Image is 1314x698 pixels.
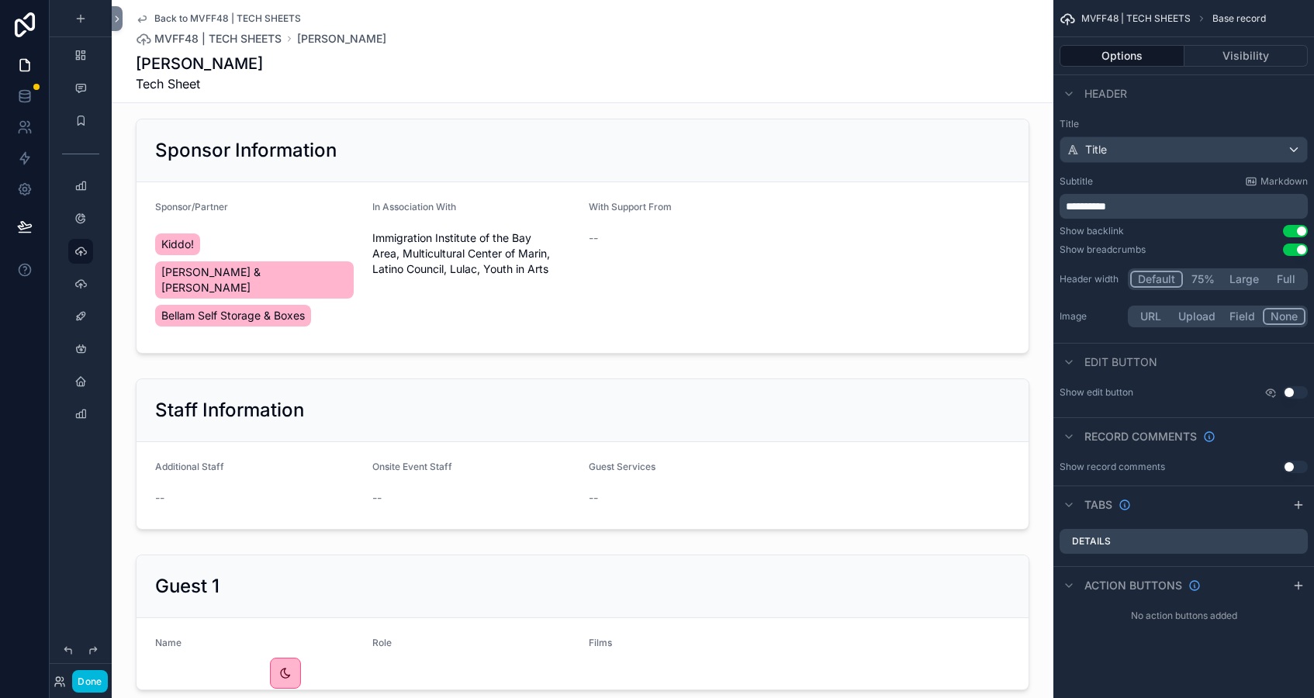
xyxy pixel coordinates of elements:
label: Subtitle [1060,175,1093,188]
a: MVFF48 | TECH SHEETS [136,31,282,47]
div: Show breadcrumbs [1060,244,1146,256]
button: None [1263,308,1305,325]
span: Tabs [1084,497,1112,513]
button: 75% [1183,271,1222,288]
button: Field [1222,308,1264,325]
span: Title [1085,142,1107,157]
a: Markdown [1245,175,1308,188]
div: No action buttons added [1053,603,1314,628]
label: Show edit button [1060,386,1133,399]
span: Action buttons [1084,578,1182,593]
button: Large [1222,271,1266,288]
div: scrollable content [1060,194,1308,219]
span: Base record [1212,12,1266,25]
label: Details [1072,535,1111,548]
button: Full [1266,271,1305,288]
button: Visibility [1184,45,1309,67]
button: Title [1060,136,1308,163]
a: [PERSON_NAME] [297,31,386,47]
span: Markdown [1260,175,1308,188]
label: Image [1060,310,1122,323]
button: Options [1060,45,1184,67]
label: Header width [1060,273,1122,285]
span: Header [1084,86,1127,102]
span: Edit button [1084,354,1157,370]
label: Title [1060,118,1308,130]
button: Upload [1171,308,1222,325]
button: URL [1130,308,1171,325]
span: MVFF48 | TECH SHEETS [154,31,282,47]
button: Default [1130,271,1183,288]
div: Show record comments [1060,461,1165,473]
div: Show backlink [1060,225,1124,237]
span: MVFF48 | TECH SHEETS [1081,12,1191,25]
h1: [PERSON_NAME] [136,53,263,74]
span: Tech Sheet [136,74,263,93]
span: Back to MVFF48 | TECH SHEETS [154,12,301,25]
span: Record comments [1084,429,1197,444]
a: Back to MVFF48 | TECH SHEETS [136,12,301,25]
button: Done [72,670,107,693]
